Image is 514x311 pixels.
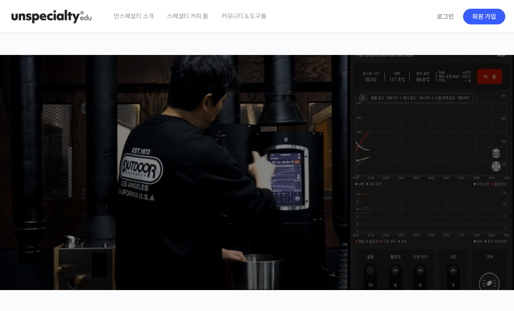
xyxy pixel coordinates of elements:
a: 회원 가입 [463,9,505,24]
p: [PERSON_NAME]을 다하는 당신을 위해, 최고와 함께 만든 커피 클래스 [9,131,505,175]
p: 시간과 장소에 구애받지 않고, 검증된 커리큘럼으로 [9,179,505,191]
a: 로그인 [432,7,459,27]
